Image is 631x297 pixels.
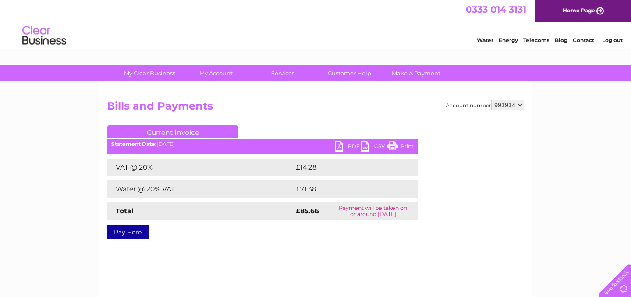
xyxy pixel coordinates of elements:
strong: £85.66 [296,207,319,215]
a: Log out [602,37,623,44]
a: CSV [361,141,387,154]
b: Statement Date: [111,141,156,147]
a: Make A Payment [380,65,452,81]
td: Water @ 20% VAT [107,180,294,198]
td: Payment will be taken on or around [DATE] [328,202,418,220]
a: Print [387,141,414,154]
a: Services [247,65,319,81]
a: PDF [335,141,361,154]
img: logo.png [22,23,67,49]
a: My Account [180,65,252,81]
td: £71.38 [294,180,400,198]
h2: Bills and Payments [107,100,524,117]
td: VAT @ 20% [107,159,294,176]
a: Contact [573,37,594,44]
strong: Total [116,207,134,215]
a: Customer Help [313,65,386,81]
a: Telecoms [523,37,549,44]
td: £14.28 [294,159,400,176]
a: My Clear Business [113,65,186,81]
a: Pay Here [107,225,149,239]
a: Water [477,37,493,44]
a: Energy [499,37,518,44]
a: 0333 014 3131 [466,4,526,15]
div: [DATE] [107,141,418,147]
div: Account number [446,100,524,110]
div: Clear Business is a trading name of Verastar Limited (registered in [GEOGRAPHIC_DATA] No. 3667643... [109,5,523,42]
a: Current Invoice [107,125,238,138]
a: Blog [555,37,567,44]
